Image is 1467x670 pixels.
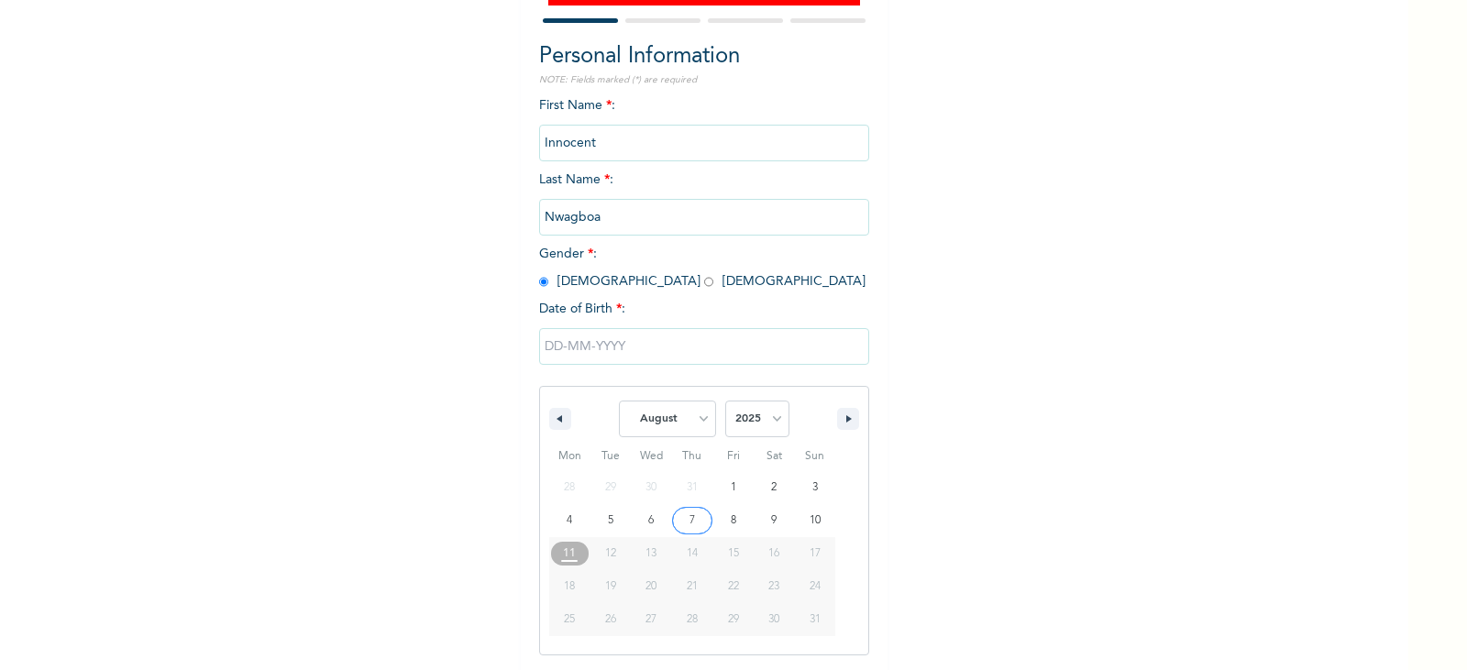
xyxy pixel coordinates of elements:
[549,537,590,570] button: 11
[563,537,576,570] span: 11
[672,504,713,537] button: 7
[687,537,698,570] span: 14
[689,504,695,537] span: 7
[549,504,590,537] button: 4
[539,173,869,224] span: Last Name :
[549,603,590,636] button: 25
[590,603,632,636] button: 26
[687,603,698,636] span: 28
[754,471,795,504] button: 2
[754,537,795,570] button: 16
[539,125,869,161] input: Enter your first name
[768,570,779,603] span: 23
[590,504,632,537] button: 5
[631,570,672,603] button: 20
[539,247,866,288] span: Gender : [DEMOGRAPHIC_DATA] [DEMOGRAPHIC_DATA]
[712,471,754,504] button: 1
[810,603,821,636] span: 31
[605,537,616,570] span: 12
[728,570,739,603] span: 22
[771,471,777,504] span: 2
[645,603,656,636] span: 27
[731,471,736,504] span: 1
[687,570,698,603] span: 21
[810,504,821,537] span: 10
[549,570,590,603] button: 18
[539,199,869,236] input: Enter your last name
[712,442,754,471] span: Fri
[712,603,754,636] button: 29
[771,504,777,537] span: 9
[712,537,754,570] button: 15
[631,442,672,471] span: Wed
[645,537,656,570] span: 13
[754,504,795,537] button: 9
[648,504,654,537] span: 6
[754,603,795,636] button: 30
[549,442,590,471] span: Mon
[731,504,736,537] span: 8
[672,537,713,570] button: 14
[590,537,632,570] button: 12
[728,603,739,636] span: 29
[754,570,795,603] button: 23
[539,40,869,73] h2: Personal Information
[608,504,613,537] span: 5
[672,570,713,603] button: 21
[539,300,625,319] span: Date of Birth :
[672,442,713,471] span: Thu
[812,471,818,504] span: 3
[564,603,575,636] span: 25
[712,570,754,603] button: 22
[631,504,672,537] button: 6
[810,570,821,603] span: 24
[768,537,779,570] span: 16
[754,442,795,471] span: Sat
[564,570,575,603] span: 18
[590,570,632,603] button: 19
[794,537,835,570] button: 17
[539,328,869,365] input: DD-MM-YYYY
[645,570,656,603] span: 20
[794,442,835,471] span: Sun
[794,471,835,504] button: 3
[539,73,869,87] p: NOTE: Fields marked (*) are required
[794,603,835,636] button: 31
[728,537,739,570] span: 15
[794,504,835,537] button: 10
[631,603,672,636] button: 27
[567,504,572,537] span: 4
[605,603,616,636] span: 26
[712,504,754,537] button: 8
[672,603,713,636] button: 28
[810,537,821,570] span: 17
[605,570,616,603] span: 19
[539,99,869,149] span: First Name :
[631,537,672,570] button: 13
[768,603,779,636] span: 30
[794,570,835,603] button: 24
[590,442,632,471] span: Tue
